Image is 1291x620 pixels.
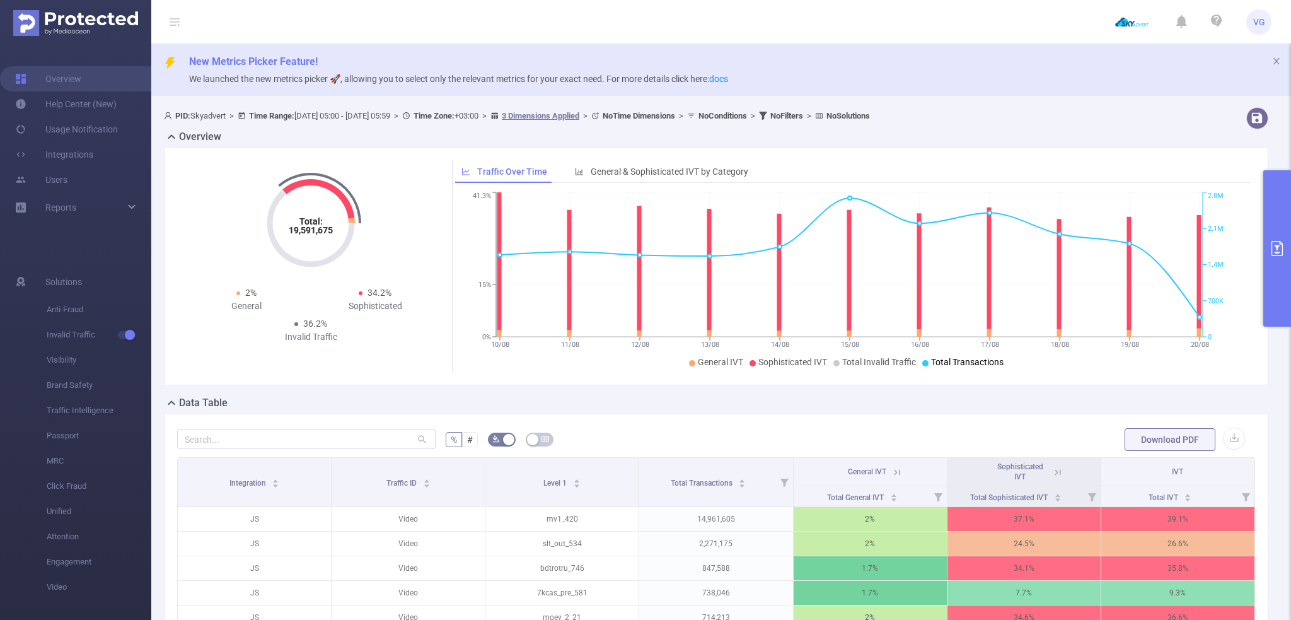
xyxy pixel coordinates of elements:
p: JS [178,556,331,580]
i: Filter menu [1083,486,1101,506]
p: 738,046 [639,581,792,605]
p: 2% [794,532,947,556]
i: icon: user [164,112,175,120]
span: > [803,111,815,120]
span: IVT [1172,467,1183,476]
span: Skyadvert [DATE] 05:00 - [DATE] 05:59 +03:00 [164,111,870,120]
a: Users [15,167,67,192]
b: No Solutions [826,111,870,120]
span: Total IVT [1149,493,1180,502]
p: Video [332,556,485,580]
p: Video [332,581,485,605]
p: bdtrotru_746 [485,556,639,580]
p: 14,961,605 [639,507,792,531]
tspan: 41.3% [473,192,491,201]
div: General [182,300,311,313]
tspan: 1.4M [1208,261,1224,269]
p: JS [178,581,331,605]
p: 2% [794,507,947,531]
i: icon: caret-up [574,477,581,481]
span: VG [1253,9,1265,35]
i: icon: caret-down [739,483,746,486]
i: icon: table [541,435,549,443]
i: icon: caret-up [890,492,897,496]
p: 7kcas_pre_581 [485,581,639,605]
span: > [390,111,402,120]
tspan: 14/08 [770,341,789,349]
tspan: 0 [1208,333,1212,341]
b: No Time Dimensions [603,111,675,120]
p: 37.1% [947,507,1101,531]
a: Usage Notification [15,117,118,142]
p: mv1_420 [485,507,639,531]
span: Engagement [47,549,151,575]
span: > [478,111,490,120]
p: 1.7% [794,556,947,580]
p: 24.5% [947,532,1101,556]
span: Sophisticated IVT [758,357,827,367]
i: icon: caret-up [423,477,430,481]
i: icon: caret-up [1184,492,1191,496]
tspan: 19/08 [1120,341,1138,349]
span: Traffic ID [386,479,419,488]
u: 3 Dimensions Applied [502,111,579,120]
tspan: 11/08 [560,341,579,349]
b: Time Range: [249,111,294,120]
i: icon: bar-chart [575,167,584,176]
i: icon: caret-down [574,483,581,486]
a: Help Center (New) [15,91,117,117]
i: icon: caret-down [1055,496,1062,500]
input: Search... [177,429,436,449]
tspan: 18/08 [1050,341,1068,349]
tspan: 17/08 [980,341,999,349]
button: icon: close [1272,54,1281,68]
i: icon: line-chart [461,167,470,176]
button: Download PDF [1125,428,1215,451]
span: Passport [47,423,151,448]
tspan: 13/08 [700,341,719,349]
b: PID: [175,111,190,120]
a: Overview [15,66,81,91]
p: JS [178,507,331,531]
span: > [226,111,238,120]
p: 847,588 [639,556,792,580]
p: Video [332,507,485,531]
span: Brand Safety [47,373,151,398]
div: Sort [1054,492,1062,500]
span: Total General IVT [827,493,886,502]
span: Attention [47,524,151,549]
span: MRC [47,448,151,474]
a: docs [709,74,728,84]
div: Sort [1184,492,1191,500]
p: 34.1% [947,556,1101,580]
span: Reports [45,202,76,213]
tspan: 700K [1208,297,1224,305]
span: Sophisticated IVT [997,462,1043,481]
tspan: 2.8M [1208,192,1224,201]
p: 1.7% [794,581,947,605]
tspan: 15/08 [840,341,859,349]
p: 35.8% [1101,556,1254,580]
b: Time Zone: [414,111,454,120]
span: Total Transactions [671,479,734,488]
i: icon: caret-up [272,477,279,481]
tspan: 16/08 [910,341,929,349]
div: Sort [890,492,898,500]
a: Integrations [15,142,93,167]
a: Reports [45,195,76,220]
span: General IVT [698,357,743,367]
p: slt_out_534 [485,532,639,556]
div: Sort [738,477,746,485]
span: 2% [245,288,257,298]
span: > [675,111,687,120]
tspan: 10/08 [490,341,509,349]
tspan: 0% [482,333,491,341]
span: General IVT [848,467,886,476]
span: General & Sophisticated IVT by Category [591,167,748,177]
p: 26.6% [1101,532,1254,556]
div: Sort [423,477,431,485]
span: Visibility [47,348,151,373]
tspan: Total: [299,216,323,226]
span: > [747,111,759,120]
span: Traffic Intelligence [47,398,151,423]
